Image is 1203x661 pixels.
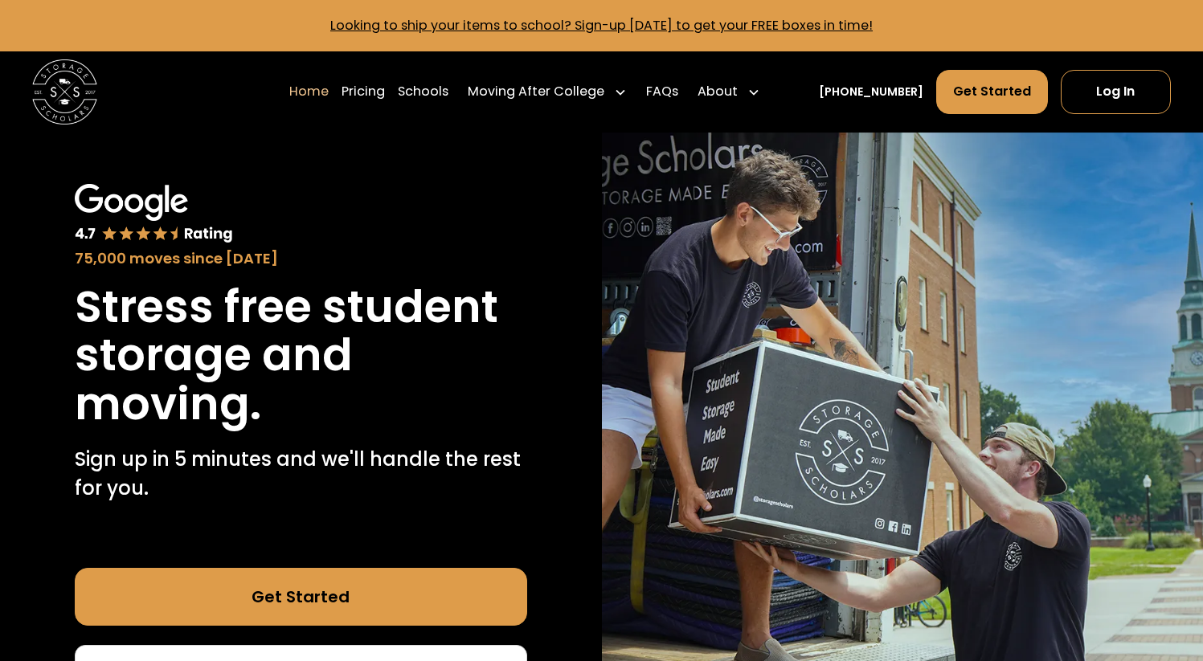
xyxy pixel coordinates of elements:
[75,283,527,429] h1: Stress free student storage and moving.
[75,247,527,269] div: 75,000 moves since [DATE]
[646,69,678,114] a: FAQs
[75,568,527,626] a: Get Started
[936,70,1048,113] a: Get Started
[819,84,923,100] a: [PHONE_NUMBER]
[32,59,96,124] img: Storage Scholars main logo
[1061,70,1171,113] a: Log In
[698,82,738,101] div: About
[330,16,873,35] a: Looking to ship your items to school? Sign-up [DATE] to get your FREE boxes in time!
[461,69,633,114] div: Moving After College
[75,445,527,503] p: Sign up in 5 minutes and we'll handle the rest for you.
[342,69,385,114] a: Pricing
[468,82,604,101] div: Moving After College
[289,69,329,114] a: Home
[691,69,767,114] div: About
[75,184,233,244] img: Google 4.7 star rating
[398,69,448,114] a: Schools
